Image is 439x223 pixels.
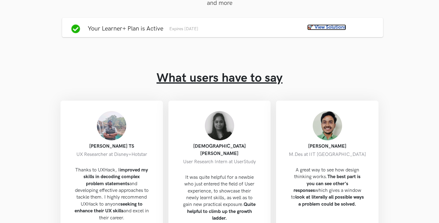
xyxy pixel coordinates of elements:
[169,25,198,33] li: Expires [DATE]
[295,194,364,207] strong: look at literally all possible ways a problem could be solved.
[307,24,346,30] a: 🚀 View Solutions
[178,158,261,166] span: User Research Intern at UserStudy
[76,151,147,158] span: UX Researcher at Disney+Hotstar
[96,110,127,141] img: Rajath
[187,202,256,221] strong: Quite helpful to climb up the growth ladder.
[61,71,378,85] h1: What users have to say
[308,143,346,149] strong: [PERSON_NAME]
[88,25,163,33] li: Your Learner+ Plan is Active
[289,151,366,158] span: M.Des at IIT [GEOGRAPHIC_DATA]
[193,143,246,156] strong: [DEMOGRAPHIC_DATA][PERSON_NAME]
[70,163,153,217] blockquote: Thanks to UXHack, I and developing effective approaches to tackle them. I highly recommend UXHack...
[204,110,235,141] img: Vaisnavi
[293,174,361,193] strong: The best part is you can see other's responses
[83,167,148,187] strong: improved my skills in decoding complex problem statements
[312,110,343,141] img: Vivek Kumar
[71,24,80,33] img: check circle
[89,143,134,149] strong: [PERSON_NAME] TS
[286,163,369,217] blockquote: A great way to see how design thinking works. which gives a window to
